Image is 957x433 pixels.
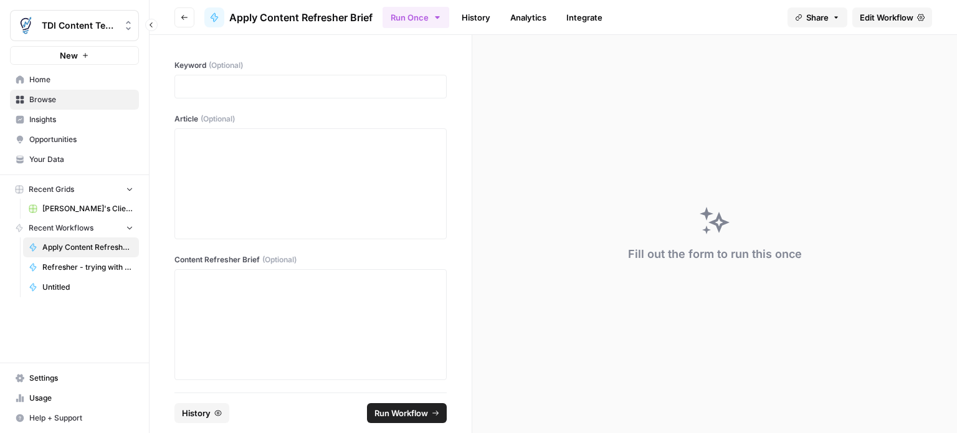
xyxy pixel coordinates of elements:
span: Opportunities [29,134,133,145]
a: Analytics [503,7,554,27]
img: TDI Content Team Logo [14,14,37,37]
span: Usage [29,393,133,404]
span: Browse [29,94,133,105]
span: History [182,407,211,419]
span: Home [29,74,133,85]
span: Recent Grids [29,184,74,195]
span: Insights [29,114,133,125]
span: (Optional) [262,254,297,265]
button: New [10,46,139,65]
label: Article [174,113,447,125]
span: (Optional) [209,60,243,71]
span: Help + Support [29,412,133,424]
span: Recent Workflows [29,222,93,234]
span: Share [806,11,829,24]
label: Keyword [174,60,447,71]
span: Apply Content Refresher Brief [229,10,373,25]
button: Run Once [383,7,449,28]
a: Edit Workflow [852,7,932,27]
span: Edit Workflow [860,11,913,24]
span: Your Data [29,154,133,165]
span: (Optional) [201,113,235,125]
span: Refresher - trying with ChatGPT [42,262,133,273]
a: Home [10,70,139,90]
span: TDI Content Team [42,19,117,32]
a: Apply Content Refresher Brief [204,7,373,27]
a: [PERSON_NAME]'s Clients - New Content [23,199,139,219]
div: Fill out the form to run this once [628,245,802,263]
button: History [174,403,229,423]
span: Settings [29,373,133,384]
span: Apply Content Refresher Brief [42,242,133,253]
button: Workspace: TDI Content Team [10,10,139,41]
a: History [454,7,498,27]
span: Run Workflow [374,407,428,419]
a: Settings [10,368,139,388]
a: Opportunities [10,130,139,150]
button: Run Workflow [367,403,447,423]
label: Content Refresher Brief [174,254,447,265]
button: Recent Workflows [10,219,139,237]
a: Browse [10,90,139,110]
button: Help + Support [10,408,139,428]
span: New [60,49,78,62]
button: Share [788,7,847,27]
button: Recent Grids [10,180,139,199]
a: Apply Content Refresher Brief [23,237,139,257]
a: Insights [10,110,139,130]
a: Integrate [559,7,610,27]
a: Your Data [10,150,139,169]
a: Untitled [23,277,139,297]
a: Usage [10,388,139,408]
a: Refresher - trying with ChatGPT [23,257,139,277]
span: [PERSON_NAME]'s Clients - New Content [42,203,133,214]
span: Untitled [42,282,133,293]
